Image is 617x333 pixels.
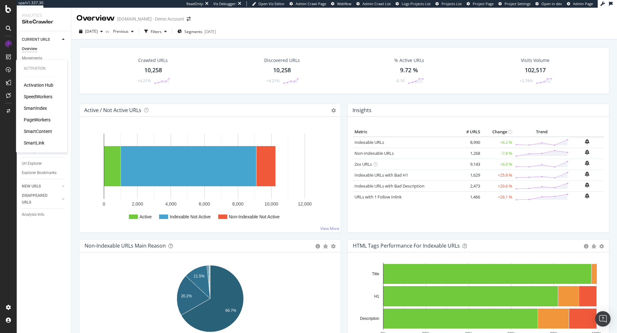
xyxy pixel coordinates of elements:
text: 20.2% [181,294,192,298]
div: SmartIndex [24,105,47,111]
span: Projects List [442,1,462,6]
h4: Insights [353,106,371,115]
div: Filters [151,29,162,34]
a: SmartContent [24,128,52,135]
a: Indexable URLs with Bad H1 [354,172,408,178]
div: Viz Debugger: [213,1,237,6]
div: Overview [76,13,115,24]
a: SmartLink [24,140,44,146]
td: 2,473 [456,180,482,191]
div: 10,258 [273,66,291,74]
a: Open in dev [535,1,562,6]
td: 9,143 [456,159,482,170]
a: Logs Projects List [396,1,431,6]
div: bug [323,244,328,249]
a: URLs with 1 Follow Inlink [354,194,402,200]
span: Previous [111,29,129,34]
td: 1,466 [456,191,482,202]
text: 0 [103,201,105,206]
a: CURRENT URLS [22,36,60,43]
a: SpeedWorkers [24,93,52,100]
div: circle-info [584,244,588,249]
div: bell-plus [585,171,589,177]
div: 10,258 [144,66,162,74]
td: +6.2 % [482,137,514,148]
a: Admin Crawl Page [290,1,326,6]
div: bell-plus [585,193,589,198]
span: Project Page [473,1,494,6]
text: H1 [374,294,380,299]
i: Options [331,108,336,113]
div: [DOMAIN_NAME] - Demo Account [117,16,184,22]
div: [DATE] [204,29,216,34]
div: CURRENT URLS [22,36,50,43]
a: Activation Hub [24,82,53,88]
a: Analysis Info [22,211,67,218]
div: Analytics [22,13,66,18]
div: +4.21% [266,78,280,83]
div: Analysis Info [22,211,44,218]
a: DISAPPEARED URLS [22,192,60,206]
div: Overview [22,46,37,52]
svg: A chart. [85,127,336,227]
div: 9.72 % [400,66,418,74]
span: Webflow [337,1,352,6]
div: DISAPPEARED URLS [22,192,54,206]
div: bug [592,244,596,249]
span: Admin Crawl Page [296,1,326,6]
text: Indexable Not Active [170,214,211,219]
td: 8,990 [456,137,482,148]
a: Webflow [331,1,352,6]
td: +25.9 % [482,170,514,180]
a: Project Settings [498,1,531,6]
a: PageWorkers [24,117,50,123]
button: Segments[DATE] [175,26,219,37]
text: 11.5% [194,274,205,278]
div: bell-plus [585,150,589,155]
div: HTML Tags Performance for Indexable URLs [353,242,460,249]
a: Admin Crawl List [356,1,391,6]
text: Title [372,272,380,276]
text: 2,000 [132,201,143,206]
text: 12,000 [298,201,312,206]
span: Project Settings [505,1,531,6]
span: Open Viz Editor [258,1,285,6]
text: Non-Indexable Not Active [229,214,280,219]
span: Admin Page [573,1,593,6]
a: Non-Indexable URLs [354,150,394,156]
a: NEW URLS [22,183,60,190]
a: Open Viz Editor [252,1,285,6]
a: Admin Page [567,1,593,6]
text: 8,000 [232,201,244,206]
td: +6.0 % [482,159,514,170]
a: Projects List [435,1,462,6]
th: # URLS [456,127,482,137]
td: +26.1 % [482,191,514,202]
span: vs [105,29,111,34]
button: [DATE] [76,26,105,37]
div: ReadOnly: [186,1,204,6]
span: Segments [184,29,202,34]
div: Non-Indexable URLs Main Reason [85,242,166,249]
td: 1,268 [456,148,482,159]
div: NEW URLS [22,183,41,190]
text: Active [139,214,152,219]
th: Metric [353,127,456,137]
a: Explorer Bookmarks [22,170,67,176]
div: +4.21% [138,78,151,83]
text: 6,000 [199,201,210,206]
span: Open in dev [541,1,562,6]
div: bell-plus [585,139,589,144]
a: View More [320,226,339,231]
a: Indexable URLs [354,139,384,145]
div: circle-info [316,244,320,249]
div: % Active URLs [394,57,424,64]
text: Description [360,316,379,321]
th: Trend [514,127,570,137]
a: 2xx URLs [354,161,372,167]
